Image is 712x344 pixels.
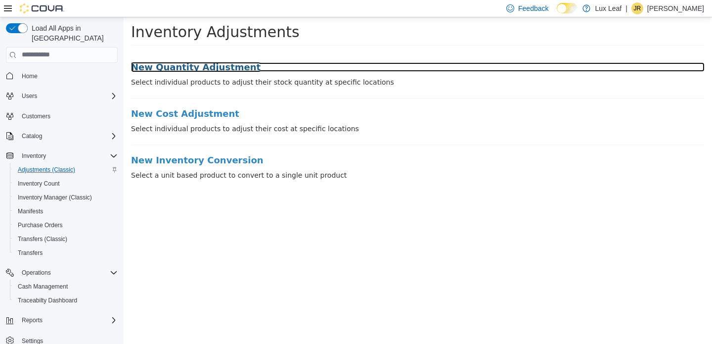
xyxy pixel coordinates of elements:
[18,221,63,229] span: Purchase Orders
[18,283,68,291] span: Cash Management
[10,232,122,246] button: Transfers (Classic)
[18,235,67,243] span: Transfers (Classic)
[18,249,43,257] span: Transfers
[14,295,81,306] a: Traceabilty Dashboard
[18,180,60,188] span: Inventory Count
[18,110,118,122] span: Customers
[518,3,548,13] span: Feedback
[2,149,122,163] button: Inventory
[10,294,122,307] button: Traceabilty Dashboard
[557,3,578,13] input: Dark Mode
[18,314,46,326] button: Reports
[7,106,581,117] p: Select individual products to adjust their cost at specific locations
[14,178,118,190] span: Inventory Count
[10,177,122,191] button: Inventory Count
[18,150,50,162] button: Inventory
[18,207,43,215] span: Manifests
[18,267,118,279] span: Operations
[22,132,42,140] span: Catalog
[18,130,46,142] button: Catalog
[634,2,641,14] span: JR
[2,129,122,143] button: Catalog
[2,89,122,103] button: Users
[14,219,67,231] a: Purchase Orders
[14,219,118,231] span: Purchase Orders
[631,2,643,14] div: Jasmine Ribeiro
[18,90,118,102] span: Users
[18,130,118,142] span: Catalog
[22,92,37,100] span: Users
[10,163,122,177] button: Adjustments (Classic)
[2,109,122,123] button: Customers
[18,166,75,174] span: Adjustments (Classic)
[18,314,118,326] span: Reports
[18,194,92,201] span: Inventory Manager (Classic)
[22,72,38,80] span: Home
[7,6,176,23] span: Inventory Adjustments
[22,112,50,120] span: Customers
[2,69,122,83] button: Home
[14,192,118,203] span: Inventory Manager (Classic)
[7,45,581,55] a: New Quantity Adjustment
[18,110,54,122] a: Customers
[595,2,622,14] p: Lux Leaf
[18,150,118,162] span: Inventory
[7,60,581,70] p: Select individual products to adjust their stock quantity at specific locations
[10,204,122,218] button: Manifests
[18,90,41,102] button: Users
[14,247,118,259] span: Transfers
[20,3,64,13] img: Cova
[14,205,118,217] span: Manifests
[2,313,122,327] button: Reports
[14,164,79,176] a: Adjustments (Classic)
[7,92,581,101] a: New Cost Adjustment
[22,316,43,324] span: Reports
[14,281,72,293] a: Cash Management
[14,164,118,176] span: Adjustments (Classic)
[14,192,96,203] a: Inventory Manager (Classic)
[7,153,581,163] p: Select a unit based product to convert to a single unit product
[22,152,46,160] span: Inventory
[18,267,55,279] button: Operations
[28,23,118,43] span: Load All Apps in [GEOGRAPHIC_DATA]
[625,2,627,14] p: |
[14,295,118,306] span: Traceabilty Dashboard
[2,266,122,280] button: Operations
[10,218,122,232] button: Purchase Orders
[18,296,77,304] span: Traceabilty Dashboard
[10,280,122,294] button: Cash Management
[10,191,122,204] button: Inventory Manager (Classic)
[14,233,118,245] span: Transfers (Classic)
[7,138,581,148] a: New Inventory Conversion
[647,2,704,14] p: [PERSON_NAME]
[18,70,118,82] span: Home
[14,247,46,259] a: Transfers
[10,246,122,260] button: Transfers
[14,281,118,293] span: Cash Management
[14,205,47,217] a: Manifests
[14,233,71,245] a: Transfers (Classic)
[18,70,42,82] a: Home
[14,178,64,190] a: Inventory Count
[22,269,51,277] span: Operations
